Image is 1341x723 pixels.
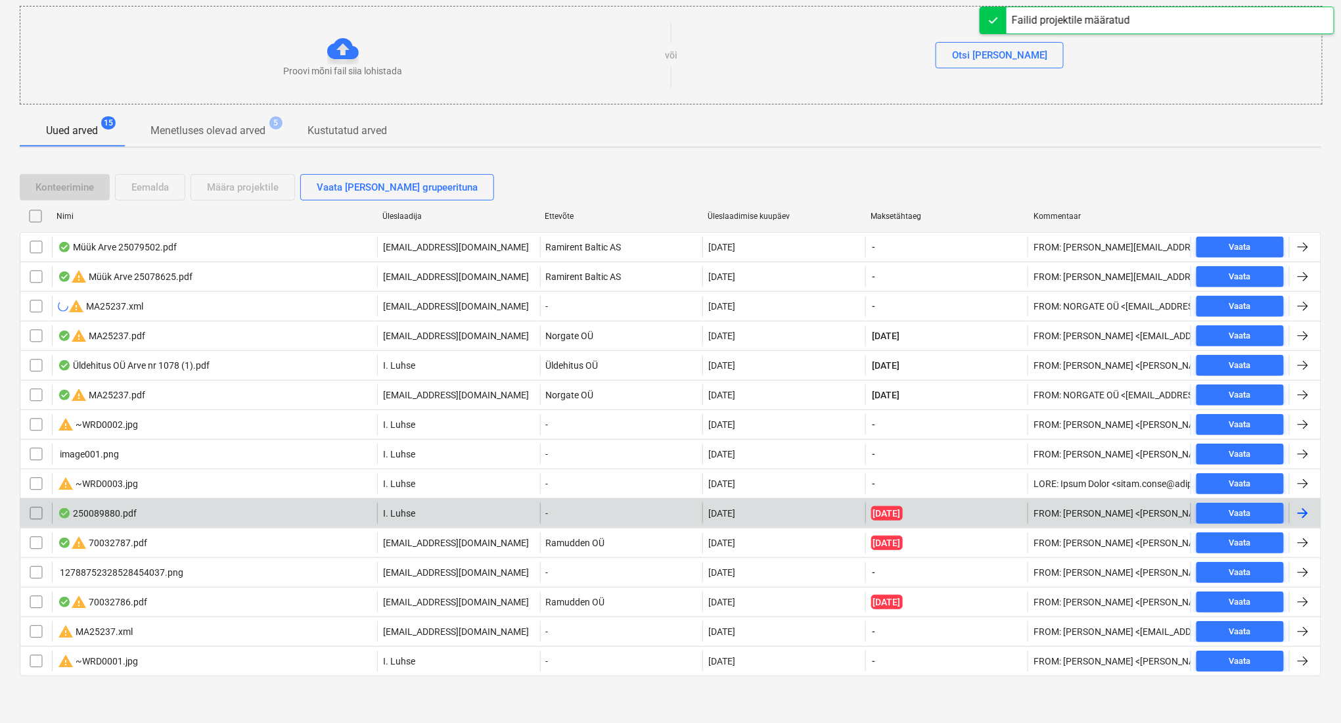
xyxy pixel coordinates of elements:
[708,449,735,459] div: [DATE]
[58,360,210,371] div: Üldehitus OÜ Arve nr 1078 (1).pdf
[708,301,735,312] div: [DATE]
[1196,621,1284,642] button: Vaata
[1229,536,1251,551] div: Vaata
[1229,624,1251,640] div: Vaata
[871,655,877,668] span: -
[46,123,98,139] p: Uued arved
[58,449,119,459] div: image001.png
[58,653,138,669] div: ~WRD0001.jpg
[1229,654,1251,669] div: Vaata
[1196,237,1284,258] button: Vaata
[58,624,133,640] div: MA25237.xml
[300,174,494,200] button: Vaata [PERSON_NAME] grupeerituna
[1196,414,1284,435] button: Vaata
[20,6,1323,105] div: Proovi mõni fail siia lohistadavõiOtsi [PERSON_NAME]
[1229,565,1251,580] div: Vaata
[1229,240,1251,255] div: Vaata
[383,359,415,372] p: I. Luhse
[71,535,87,551] span: warning
[540,444,703,465] div: -
[540,562,703,583] div: -
[58,417,74,432] span: warning
[871,212,1023,221] div: Maksetähtaeg
[58,271,71,282] div: Andmed failist loetud
[540,651,703,672] div: -
[1229,595,1251,610] div: Vaata
[1196,296,1284,317] button: Vaata
[1196,562,1284,583] button: Vaata
[307,123,387,139] p: Kustutatud arved
[1034,212,1186,221] div: Kommentaar
[540,621,703,642] div: -
[317,179,478,196] div: Vaata [PERSON_NAME] grupeerituna
[58,653,74,669] span: warning
[383,448,415,461] p: I. Luhse
[58,508,71,519] div: Andmed failist loetud
[540,237,703,258] div: Ramirent Baltic AS
[540,473,703,494] div: -
[1196,592,1284,613] button: Vaata
[58,594,147,610] div: 70032786.pdf
[1196,532,1284,553] button: Vaata
[58,508,137,519] div: 250089880.pdf
[708,478,735,489] div: [DATE]
[383,300,529,313] p: [EMAIL_ADDRESS][DOMAIN_NAME]
[871,300,877,313] span: -
[871,418,877,431] span: -
[58,387,145,403] div: MA25237.pdf
[871,359,901,372] span: [DATE]
[71,387,87,403] span: warning
[383,625,529,638] p: [EMAIL_ADDRESS][DOMAIN_NAME]
[58,331,71,341] div: Andmed failist loetud
[708,656,735,666] div: [DATE]
[1229,269,1251,285] div: Vaata
[871,566,877,579] span: -
[952,47,1047,64] div: Otsi [PERSON_NAME]
[58,390,71,400] div: Andmed failist loetud
[540,385,703,406] div: Norgate OÜ
[383,329,529,342] p: [EMAIL_ADDRESS][DOMAIN_NAME]
[71,269,87,285] span: warning
[871,241,877,254] span: -
[871,270,877,283] span: -
[665,49,677,62] p: või
[58,417,138,432] div: ~WRD0002.jpg
[283,64,402,78] p: Proovi mõni fail siia lohistada
[1275,660,1341,723] iframe: Chat Widget
[58,624,74,640] span: warning
[58,535,147,551] div: 70032787.pdf
[708,360,735,371] div: [DATE]
[383,388,529,402] p: [EMAIL_ADDRESS][DOMAIN_NAME]
[1196,473,1284,494] button: Vaata
[383,566,529,579] p: [EMAIL_ADDRESS][DOMAIN_NAME]
[1229,329,1251,344] div: Vaata
[1229,506,1251,521] div: Vaata
[708,597,735,607] div: [DATE]
[1196,385,1284,406] button: Vaata
[708,626,735,637] div: [DATE]
[57,212,372,221] div: Nimi
[708,212,860,221] div: Üleslaadimise kuupäev
[58,298,143,314] div: MA25237.xml
[540,355,703,376] div: Üldehitus OÜ
[540,592,703,613] div: Ramudden OÜ
[871,477,877,490] span: -
[1196,444,1284,465] button: Vaata
[708,271,735,282] div: [DATE]
[540,532,703,553] div: Ramudden OÜ
[58,360,71,371] div: Andmed failist loetud
[1012,12,1130,28] div: Failid projektile määratud
[540,296,703,317] div: -
[936,42,1064,68] button: Otsi [PERSON_NAME]
[1196,325,1284,346] button: Vaata
[101,116,116,129] span: 15
[708,331,735,341] div: [DATE]
[1275,660,1341,723] div: Vestlusvidin
[58,242,177,252] div: Müük Arve 25079502.pdf
[540,266,703,287] div: Ramirent Baltic AS
[382,212,535,221] div: Üleslaadija
[540,414,703,435] div: -
[1196,503,1284,524] button: Vaata
[708,419,735,430] div: [DATE]
[708,390,735,400] div: [DATE]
